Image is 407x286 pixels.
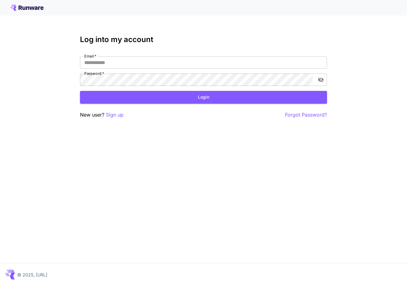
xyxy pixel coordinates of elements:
[84,71,104,76] label: Password
[17,271,47,278] p: © 2025, [URL]
[285,111,327,119] button: Forgot Password?
[106,111,124,119] button: Sign up
[315,74,326,85] button: toggle password visibility
[84,53,96,59] label: Email
[80,35,327,44] h3: Log into my account
[80,91,327,104] button: Login
[80,111,124,119] p: New user?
